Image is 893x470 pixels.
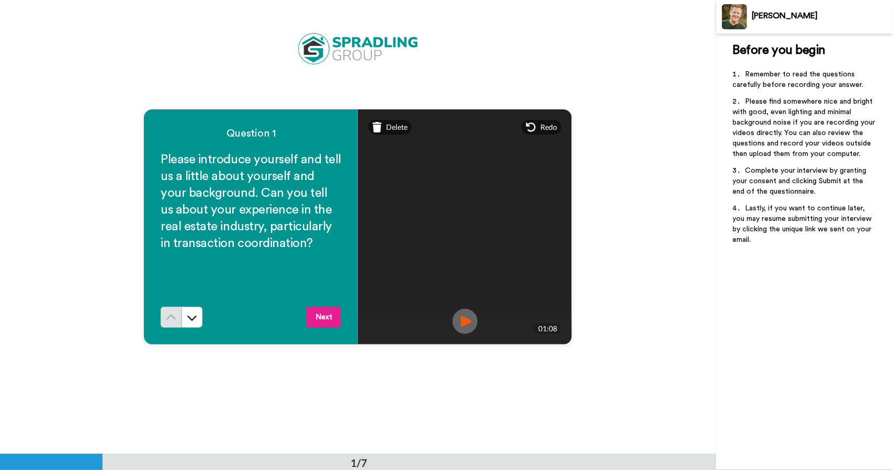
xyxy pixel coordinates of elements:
[752,11,892,21] div: [PERSON_NAME]
[733,98,878,158] span: Please find somewhere nice and bright with good, even lighting and minimal background noise if yo...
[368,120,412,135] div: Delete
[334,455,384,470] div: 1/7
[307,307,341,328] button: Next
[733,44,826,57] span: Before you begin
[733,205,874,243] span: Lastly, if you want to continue later, you may resume submitting your interview by clicking the u...
[522,120,561,135] div: Redo
[733,167,869,195] span: Complete your interview by granting your consent and clicking Submit at the end of the questionna...
[453,309,478,334] img: ic_record_play.svg
[722,4,747,29] img: Profile Image
[386,122,408,132] span: Delete
[733,71,864,88] span: Remember to read the questions carefully before recording your answer.
[161,153,344,250] span: Please introduce yourself and tell us a little about yourself and your background. Can you tell u...
[161,126,341,141] h4: Question 1
[540,122,557,132] span: Redo
[534,323,561,334] div: 01:08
